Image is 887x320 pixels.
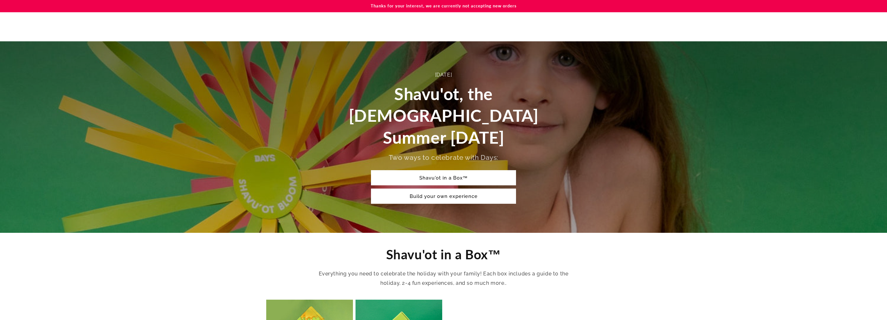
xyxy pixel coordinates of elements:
span: Shavu'ot, the [DEMOGRAPHIC_DATA] Summer [DATE] [349,84,539,147]
a: Shavu'ot in a Box™ [371,170,516,185]
a: Build your own experience [371,189,516,204]
div: [DATE] [345,70,542,80]
p: Everything you need to celebrate the holiday with your family! Each box includes a guide to the h... [318,269,569,288]
span: Two ways to celebrate with Days: [389,153,498,161]
span: Shavu'ot in a Box™ [386,247,501,262]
